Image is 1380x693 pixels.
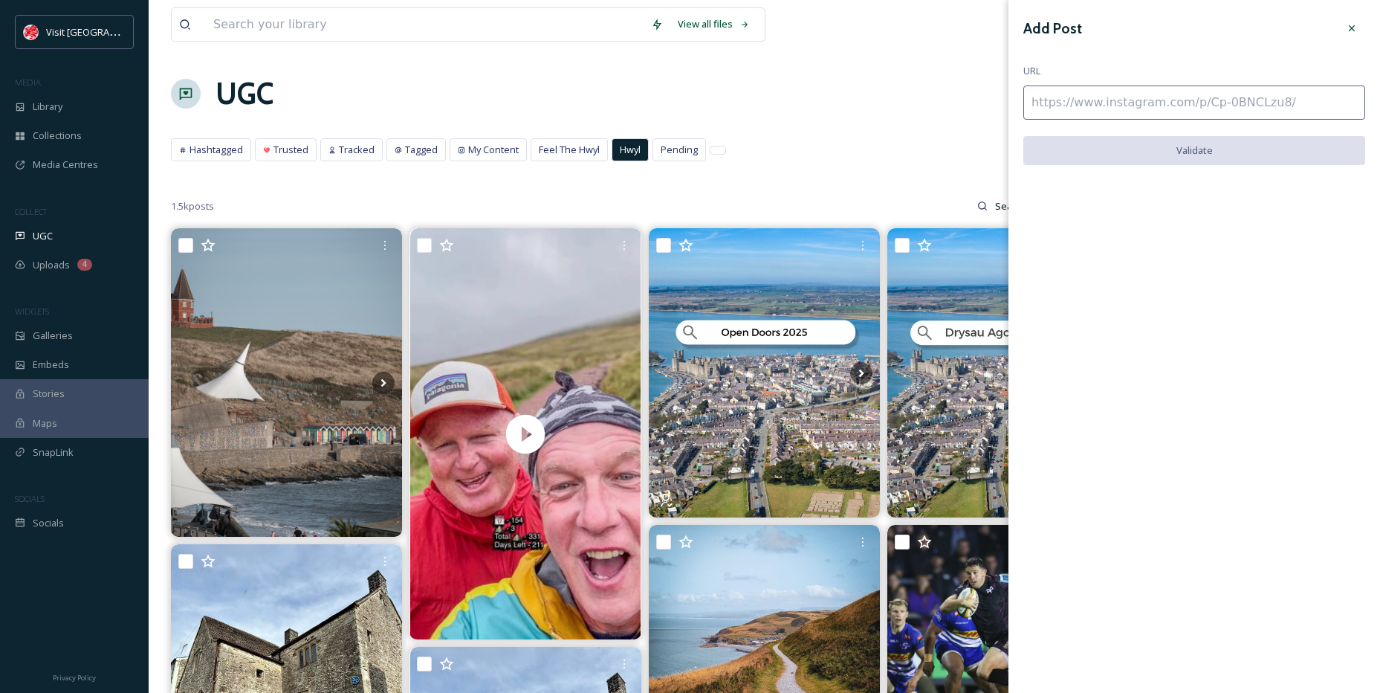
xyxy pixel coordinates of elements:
a: UGC [216,71,273,116]
span: Hashtagged [189,143,243,157]
img: thumbnail [410,228,641,639]
span: WIDGETS [15,306,49,317]
input: Search [988,191,1036,221]
input: https://www.instagram.com/p/Cp-0BNCLzu8/ [1023,86,1365,120]
input: Search your library [206,8,644,41]
span: Visit [GEOGRAPHIC_DATA] [46,25,161,39]
span: Embeds [33,358,69,372]
span: Socials [33,516,64,530]
span: Galleries [33,329,73,343]
a: View all files [670,10,757,39]
span: My Content [468,143,519,157]
img: 📅 Save the dates!⁠ ⁠ All through September, various gems in Eryri and Pen Llŷn will be opening th... [649,228,880,518]
button: Validate [1023,136,1365,165]
span: Tagged [405,143,438,157]
span: Maps [33,416,57,431]
h3: Add Post [1023,18,1082,39]
span: 1.5k posts [171,199,214,213]
span: Hwyl [620,143,641,157]
span: Collections [33,129,82,143]
span: MEDIA [15,77,41,88]
div: 4 [77,259,92,271]
video: Lots happening on the ⛰️ this week and a great chance to meet friends and legends old and new 😀 #... [410,228,641,639]
span: UGC [33,229,53,243]
img: Visit_Wales_logo.svg.png [24,25,39,39]
span: Media Centres [33,158,98,172]
span: SnapLink [33,445,74,460]
span: Stories [33,387,65,401]
span: URL [1023,64,1040,78]
span: SOCIALS [15,493,45,504]
span: Uploads [33,258,70,272]
span: Pending [661,143,698,157]
img: It's not Barry's Island Pam - it's Barry Island! 😎 Barry Island this evening ✨️ croesocymru visit... [171,228,402,537]
span: COLLECT [15,206,47,217]
span: Library [33,100,62,114]
span: Feel The Hwyl [539,143,600,157]
span: Trusted [273,143,308,157]
img: 📅 Nodwch y dyddiad! ⁠ ⁠ Mae mis Medi wedi cyrraedd, sy'n golygu fod yna ddrysau agored ledled Ery... [887,228,1118,518]
span: Tracked [339,143,375,157]
span: Privacy Policy [53,673,96,683]
a: Privacy Policy [53,668,96,686]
